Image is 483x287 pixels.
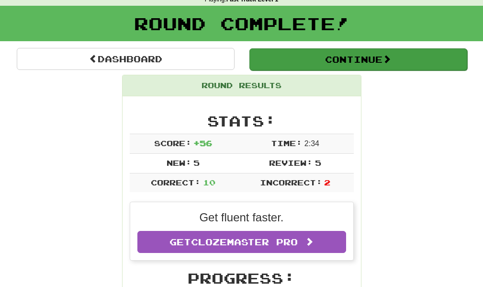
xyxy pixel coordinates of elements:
span: 5 [315,158,321,167]
span: Clozemaster Pro [191,237,298,247]
h2: Stats: [130,113,354,129]
h2: Progress: [130,270,354,286]
span: Time: [271,138,302,148]
span: 2 : 34 [304,139,319,148]
span: 2 [324,178,330,187]
span: 10 [203,178,215,187]
span: Incorrect: [260,178,322,187]
span: Score: [154,138,191,148]
h1: Round Complete! [3,14,480,33]
span: Correct: [151,178,201,187]
span: New: [167,158,191,167]
span: 5 [193,158,200,167]
p: Get fluent faster. [137,209,346,226]
a: GetClozemaster Pro [137,231,346,253]
span: Review: [269,158,313,167]
button: Continue [249,48,467,70]
a: Dashboard [17,48,235,70]
div: Round Results [123,75,361,96]
span: + 56 [193,138,212,148]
